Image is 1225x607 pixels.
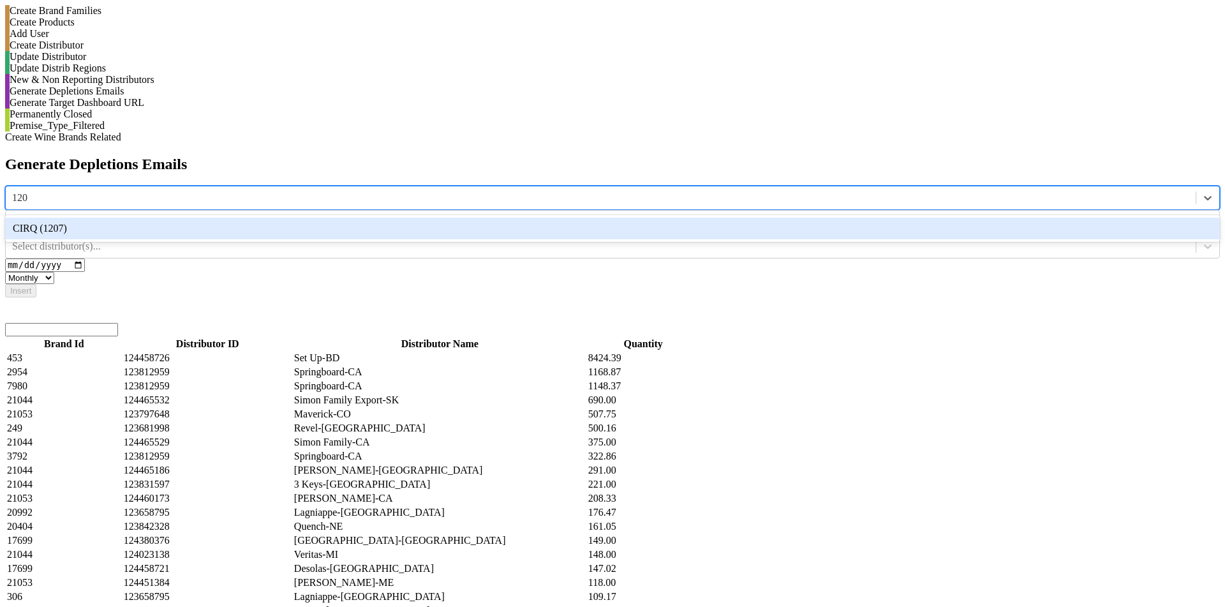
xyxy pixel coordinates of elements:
td: 21053 [6,492,122,505]
div: Update Distributor [10,51,1220,63]
div: CIRQ (1207) [5,218,1220,239]
td: 375.00 [588,436,699,449]
td: 690.00 [588,394,699,407]
td: 249 [6,422,122,435]
td: 124460173 [123,492,292,505]
td: 123831597 [123,478,292,491]
td: [PERSON_NAME]-[GEOGRAPHIC_DATA] [293,464,586,477]
td: 161.05 [588,520,699,533]
td: Lagniappe-[GEOGRAPHIC_DATA] [293,590,586,603]
td: 123658795 [123,506,292,519]
td: 221.00 [588,478,699,491]
td: Quench-NE [293,520,586,533]
td: 2954 [6,366,122,378]
td: 20404 [6,520,122,533]
td: 21044 [6,394,122,407]
td: 124458726 [123,352,292,364]
th: Distributor Name: activate to sort column ascending [293,338,586,350]
td: 322.86 [588,450,699,463]
td: 124465186 [123,464,292,477]
div: New & Non Reporting Distributors [10,74,1220,86]
td: 123812959 [123,366,292,378]
td: 1148.37 [588,380,699,393]
div: Create Wine Brands Related [5,131,1220,143]
td: 507.75 [588,408,699,421]
th: Brand Id: activate to sort column ascending [6,338,122,350]
div: Permanently Closed [10,109,1220,120]
td: 176.47 [588,506,699,519]
td: 21053 [6,408,122,421]
div: Create Brand Families [10,5,1220,17]
td: 291.00 [588,464,699,477]
td: 109.17 [588,590,699,603]
td: Maverick-CO [293,408,586,421]
div: Update Distrib Regions [10,63,1220,74]
td: Revel-[GEOGRAPHIC_DATA] [293,422,586,435]
td: 21044 [6,436,122,449]
td: 21044 [6,478,122,491]
td: 3792 [6,450,122,463]
button: Insert [5,284,36,297]
td: 124458721 [123,562,292,575]
td: 124465529 [123,436,292,449]
td: 149.00 [588,534,699,547]
td: 1168.87 [588,366,699,378]
td: 123812959 [123,380,292,393]
td: 123797648 [123,408,292,421]
td: 124465532 [123,394,292,407]
td: 17699 [6,562,122,575]
td: 500.16 [588,422,699,435]
td: 306 [6,590,122,603]
td: 8424.39 [588,352,699,364]
h2: Generate Depletions Emails [5,156,1220,173]
td: 123812959 [123,450,292,463]
td: 124451384 [123,576,292,589]
td: 7980 [6,380,122,393]
td: 148.00 [588,548,699,561]
div: Create Products [10,17,1220,28]
td: 17699 [6,534,122,547]
td: Springboard-CA [293,366,586,378]
td: 21053 [6,576,122,589]
div: Premise_Type_Filtered [10,120,1220,131]
td: Simon Family-CA [293,436,586,449]
div: Create Distributor [10,40,1220,51]
td: 118.00 [588,576,699,589]
th: Distributor ID: activate to sort column ascending [123,338,292,350]
td: 21044 [6,464,122,477]
td: 208.33 [588,492,699,505]
td: 123842328 [123,520,292,533]
td: 3 Keys-[GEOGRAPHIC_DATA] [293,478,586,491]
td: 123681998 [123,422,292,435]
td: 21044 [6,548,122,561]
td: 147.02 [588,562,699,575]
td: Desolas-[GEOGRAPHIC_DATA] [293,562,586,575]
td: 124380376 [123,534,292,547]
td: 124023138 [123,548,292,561]
td: [PERSON_NAME]-ME [293,576,586,589]
td: Simon Family Export-SK [293,394,586,407]
div: Generate Target Dashboard URL [10,97,1220,109]
div: Generate Depletions Emails [10,86,1220,97]
td: Springboard-CA [293,450,586,463]
td: 123658795 [123,590,292,603]
th: Quantity: activate to sort column ascending [588,338,699,350]
td: [PERSON_NAME]-CA [293,492,586,505]
td: Set Up-BD [293,352,586,364]
div: Add User [10,28,1220,40]
td: 20992 [6,506,122,519]
td: Lagniappe-[GEOGRAPHIC_DATA] [293,506,586,519]
td: 453 [6,352,122,364]
td: [GEOGRAPHIC_DATA]-[GEOGRAPHIC_DATA] [293,534,586,547]
td: Veritas-MI [293,548,586,561]
td: Springboard-CA [293,380,586,393]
